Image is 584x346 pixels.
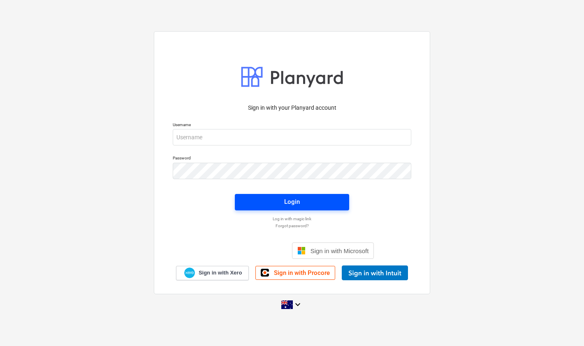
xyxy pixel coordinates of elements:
[169,223,415,228] a: Forgot password?
[284,196,300,207] div: Login
[176,266,249,280] a: Sign in with Xero
[297,247,306,255] img: Microsoft logo
[543,307,584,346] iframe: Chat Widget
[293,300,303,309] i: keyboard_arrow_down
[206,242,290,260] iframe: Sign in with Google Button
[173,122,411,129] p: Username
[311,247,369,254] span: Sign in with Microsoft
[255,266,335,280] a: Sign in with Procore
[184,268,195,279] img: Xero logo
[173,155,411,162] p: Password
[199,269,242,277] span: Sign in with Xero
[173,129,411,145] input: Username
[235,194,349,210] button: Login
[173,104,411,112] p: Sign in with your Planyard account
[274,269,330,277] span: Sign in with Procore
[169,216,415,221] a: Log in with magic link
